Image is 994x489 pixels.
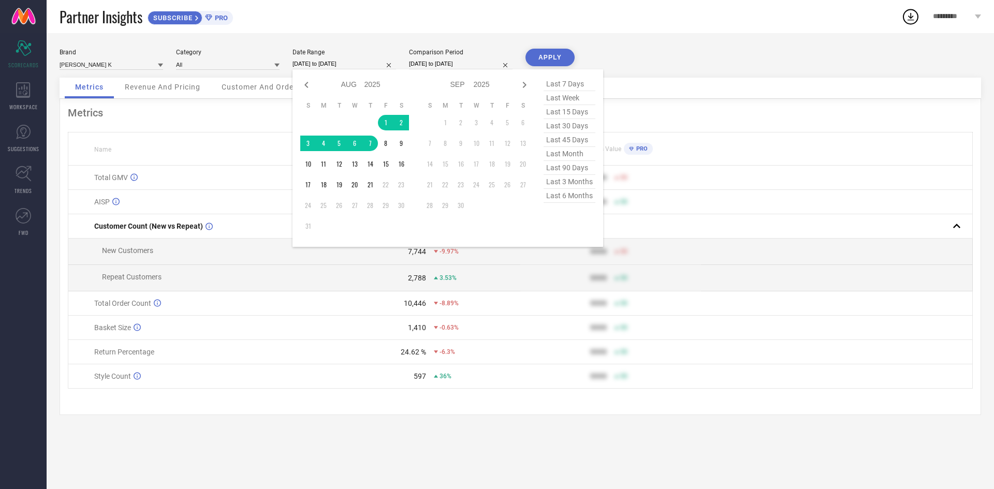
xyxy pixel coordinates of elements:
th: Monday [316,101,331,110]
td: Sat Aug 16 2025 [393,156,409,172]
span: 50 [620,324,627,331]
td: Wed Aug 27 2025 [347,198,362,213]
span: last 45 days [544,133,595,147]
div: 24.62 % [401,348,426,356]
td: Fri Aug 22 2025 [378,177,393,192]
td: Tue Sep 23 2025 [453,177,469,192]
td: Sun Aug 17 2025 [300,177,316,192]
div: 9999 [590,274,607,282]
span: Total Order Count [94,299,151,307]
div: 1,410 [408,323,426,332]
span: 50 [620,348,627,355]
td: Thu Aug 28 2025 [362,198,378,213]
th: Sunday [300,101,316,110]
span: AISP [94,198,110,206]
span: last month [544,147,595,161]
td: Tue Aug 26 2025 [331,198,347,213]
span: PRO [212,14,228,22]
td: Tue Sep 16 2025 [453,156,469,172]
span: Name [94,146,111,153]
div: Next month [518,79,531,91]
th: Tuesday [453,101,469,110]
span: -8.89% [440,300,459,307]
span: -9.97% [440,248,459,255]
span: last 3 months [544,175,595,189]
td: Fri Aug 08 2025 [378,136,393,151]
span: Total GMV [94,173,128,182]
span: Customer And Orders [222,83,301,91]
span: SUGGESTIONS [8,145,39,153]
span: -6.3% [440,348,455,355]
td: Fri Sep 26 2025 [500,177,515,192]
td: Sat Sep 06 2025 [515,115,531,130]
span: WORKSPACE [9,103,38,111]
td: Thu Sep 11 2025 [484,136,500,151]
div: 597 [414,372,426,380]
td: Tue Aug 12 2025 [331,156,347,172]
td: Mon Sep 08 2025 [437,136,453,151]
span: Metrics [75,83,104,91]
td: Sun Sep 14 2025 [422,156,437,172]
span: Customer Count (New vs Repeat) [94,222,203,230]
td: Wed Sep 24 2025 [469,177,484,192]
span: TRENDS [14,187,32,195]
div: Metrics [68,107,973,119]
a: SUBSCRIBEPRO [148,8,233,25]
td: Thu Sep 04 2025 [484,115,500,130]
span: Return Percentage [94,348,154,356]
span: 50 [620,373,627,380]
div: Category [176,49,280,56]
th: Sunday [422,101,437,110]
td: Sun Sep 28 2025 [422,198,437,213]
td: Thu Aug 07 2025 [362,136,378,151]
td: Tue Aug 05 2025 [331,136,347,151]
td: Fri Sep 05 2025 [500,115,515,130]
td: Sun Aug 24 2025 [300,198,316,213]
td: Wed Sep 03 2025 [469,115,484,130]
span: last 90 days [544,161,595,175]
span: 3.53% [440,274,457,281]
td: Fri Aug 01 2025 [378,115,393,130]
td: Tue Sep 09 2025 [453,136,469,151]
th: Saturday [393,101,409,110]
div: Open download list [901,7,920,26]
span: Basket Size [94,323,131,332]
th: Friday [378,101,393,110]
td: Tue Aug 19 2025 [331,177,347,192]
td: Mon Sep 22 2025 [437,177,453,192]
span: -0.63% [440,324,459,331]
th: Tuesday [331,101,347,110]
td: Wed Aug 06 2025 [347,136,362,151]
td: Sun Sep 07 2025 [422,136,437,151]
span: SUBSCRIBE [148,14,195,22]
td: Fri Aug 15 2025 [378,156,393,172]
td: Mon Sep 15 2025 [437,156,453,172]
span: 50 [620,248,627,255]
div: 9999 [590,348,607,356]
span: Partner Insights [60,6,142,27]
span: 36% [440,373,451,380]
div: 9999 [590,247,607,256]
span: 50 [620,274,627,281]
div: 9999 [590,299,607,307]
td: Fri Aug 29 2025 [378,198,393,213]
td: Mon Aug 11 2025 [316,156,331,172]
span: New Customers [102,246,153,255]
span: last week [544,91,595,105]
th: Monday [437,101,453,110]
td: Sat Aug 09 2025 [393,136,409,151]
span: FWD [19,229,28,236]
td: Wed Aug 13 2025 [347,156,362,172]
td: Sun Aug 10 2025 [300,156,316,172]
td: Sat Aug 30 2025 [393,198,409,213]
td: Sat Sep 27 2025 [515,177,531,192]
td: Thu Aug 21 2025 [362,177,378,192]
td: Thu Sep 18 2025 [484,156,500,172]
td: Wed Sep 10 2025 [469,136,484,151]
td: Fri Sep 19 2025 [500,156,515,172]
td: Mon Aug 04 2025 [316,136,331,151]
div: Brand [60,49,163,56]
span: last 30 days [544,119,595,133]
td: Wed Aug 20 2025 [347,177,362,192]
span: last 7 days [544,77,595,91]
